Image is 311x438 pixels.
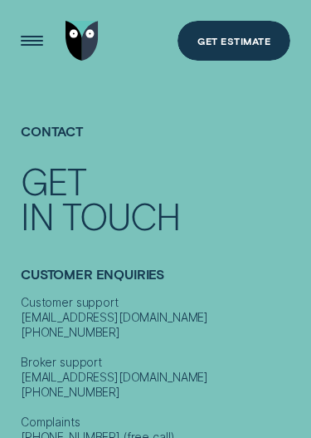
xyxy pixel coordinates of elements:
[177,21,290,61] a: Get Estimate
[21,163,86,198] div: Get
[66,21,99,61] img: Wisr
[21,123,290,163] h4: Contact
[12,21,52,61] button: Open Menu
[21,198,53,233] div: In
[62,198,179,233] div: Touch
[21,266,290,295] h2: Customer Enquiries
[21,163,290,233] h1: Get In Touch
